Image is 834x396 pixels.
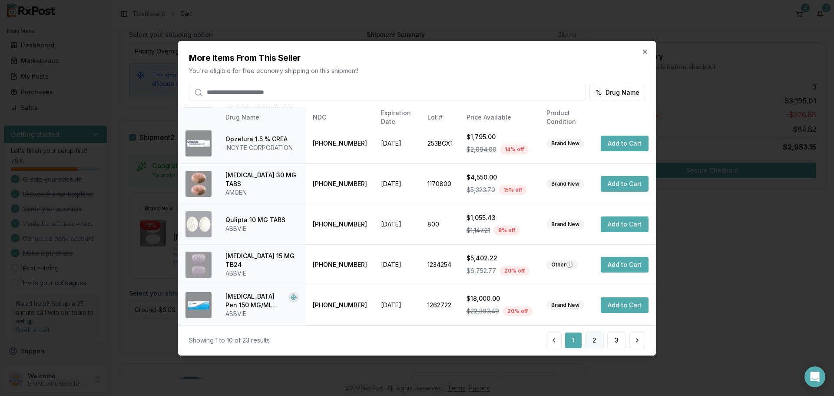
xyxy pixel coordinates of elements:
[306,244,374,285] td: [PHONE_NUMBER]
[493,226,520,235] div: 8 % off
[601,297,649,313] button: Add to Cart
[420,107,460,128] th: Lot #
[420,123,460,163] td: 253BCX1
[185,171,212,197] img: Otezla 30 MG TABS
[185,211,212,237] img: Qulipta 10 MG TABS
[467,133,533,141] div: $1,795.00
[503,306,533,316] div: 20 % off
[374,204,420,244] td: [DATE]
[420,204,460,244] td: 800
[306,123,374,163] td: [PHONE_NUMBER]
[546,139,584,148] div: Brand New
[546,300,584,310] div: Brand New
[306,285,374,325] td: [PHONE_NUMBER]
[225,292,285,309] div: [MEDICAL_DATA] Pen 150 MG/ML SOAJ
[546,260,578,270] div: Other
[601,216,649,232] button: Add to Cart
[374,285,420,325] td: [DATE]
[185,252,212,278] img: Rinvoq 15 MG TB24
[467,254,533,263] div: $5,402.22
[225,188,299,197] div: AMGEN
[601,176,649,192] button: Add to Cart
[225,216,285,224] div: Qulipta 10 MG TABS
[565,333,582,348] button: 1
[467,145,496,154] span: $2,094.00
[539,107,594,128] th: Product Condition
[467,213,533,222] div: $1,055.43
[225,171,299,188] div: [MEDICAL_DATA] 30 MG TABS
[420,244,460,285] td: 1234254
[546,179,584,189] div: Brand New
[306,204,374,244] td: [PHONE_NUMBER]
[218,107,306,128] th: Drug Name
[460,107,539,128] th: Price Available
[225,135,288,143] div: Opzelura 1.5 % CREA
[185,130,212,156] img: Opzelura 1.5 % CREA
[467,307,499,316] span: $22,383.49
[374,107,420,128] th: Expiration Date
[500,145,529,154] div: 14 % off
[467,294,533,303] div: $18,000.00
[601,136,649,151] button: Add to Cart
[225,252,299,269] div: [MEDICAL_DATA] 15 MG TB24
[185,292,212,318] img: Skyrizi Pen 150 MG/ML SOAJ
[374,123,420,163] td: [DATE]
[420,285,460,325] td: 1262722
[500,266,530,276] div: 20 % off
[374,163,420,204] td: [DATE]
[374,244,420,285] td: [DATE]
[189,336,270,345] div: Showing 1 to 10 of 23 results
[306,163,374,204] td: [PHONE_NUMBER]
[189,66,645,75] p: You're eligible for free economy shipping on this shipment!
[467,266,496,275] span: $6,752.77
[467,186,495,194] span: $5,323.70
[499,185,527,195] div: 15 % off
[606,88,639,97] span: Drug Name
[225,143,299,152] div: INCYTE CORPORATION
[189,51,645,63] h2: More Items From This Seller
[225,224,299,233] div: ABBVIE
[467,173,533,182] div: $4,550.00
[225,309,299,318] div: ABBVIE
[585,333,604,348] button: 2
[225,269,299,278] div: ABBVIE
[546,220,584,229] div: Brand New
[589,84,645,100] button: Drug Name
[306,107,374,128] th: NDC
[467,226,490,235] span: $1,147.21
[601,257,649,273] button: Add to Cart
[420,163,460,204] td: 1170800
[607,333,626,348] button: 3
